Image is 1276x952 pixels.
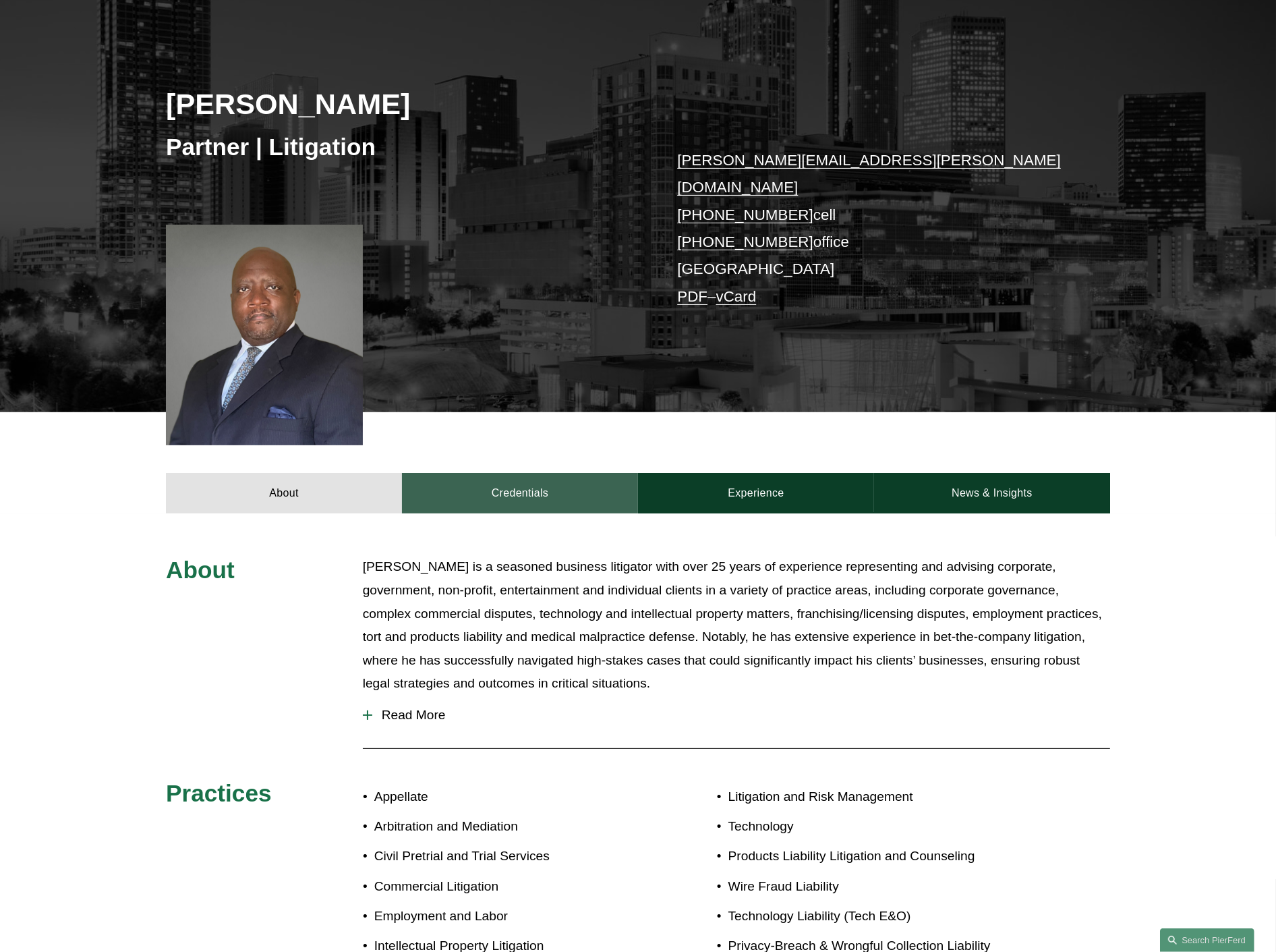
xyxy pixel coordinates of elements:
p: Appellate [374,785,638,809]
p: Arbitration and Mediation [374,815,638,839]
p: Civil Pretrial and Trial Services [374,845,638,868]
span: Practices [166,780,272,806]
a: PDF [677,288,707,305]
p: Technology [728,815,1032,839]
p: Wire Fraud Liability [728,875,1032,899]
a: News & Insights [874,473,1110,513]
p: Products Liability Litigation and Counseling [728,845,1032,868]
a: About [166,473,402,513]
button: Read More [363,698,1110,733]
span: Read More [372,708,1110,723]
p: Litigation and Risk Management [728,785,1032,809]
p: Commercial Litigation [374,875,638,899]
p: cell office [GEOGRAPHIC_DATA] – [677,147,1070,310]
span: About [166,557,235,583]
h3: Partner | Litigation [166,132,559,162]
a: vCard [716,288,757,305]
a: [PHONE_NUMBER] [677,233,813,250]
a: [PHONE_NUMBER] [677,206,813,223]
a: [PERSON_NAME][EMAIL_ADDRESS][PERSON_NAME][DOMAIN_NAME] [677,152,1061,196]
p: Employment and Labor [374,905,638,928]
p: Technology Liability (Tech E&O) [728,905,1032,928]
p: [PERSON_NAME] is a seasoned business litigator with over 25 years of experience representing and ... [363,555,1110,695]
a: Experience [638,473,874,513]
h2: [PERSON_NAME] [166,86,559,121]
a: Credentials [402,473,638,513]
a: Search this site [1160,928,1254,952]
